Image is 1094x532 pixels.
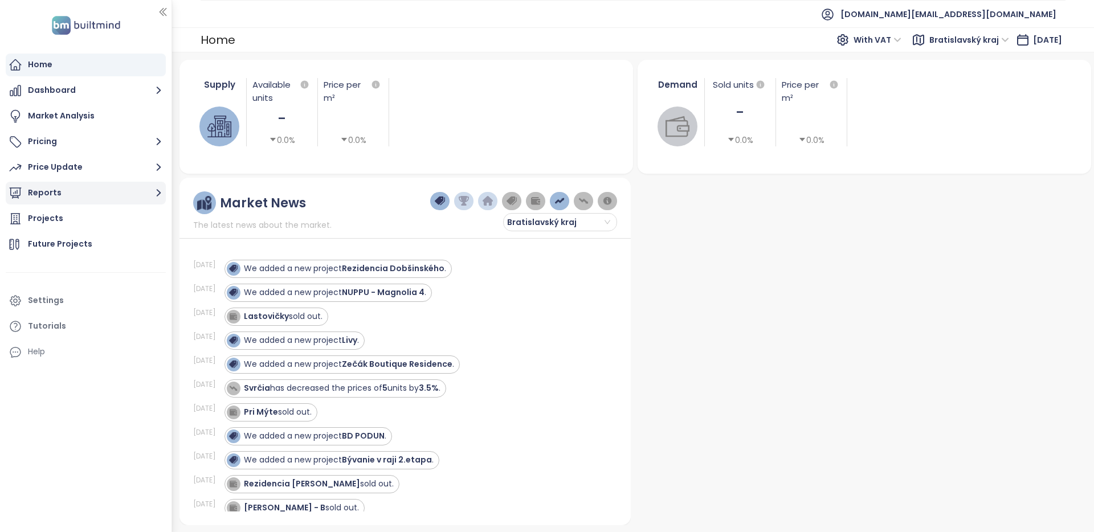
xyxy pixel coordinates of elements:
[840,1,1056,28] span: [DOMAIN_NAME][EMAIL_ADDRESS][DOMAIN_NAME]
[244,430,386,442] div: We added a new project .
[193,332,222,342] div: [DATE]
[229,456,237,464] img: icon
[727,134,753,146] div: 0.0%
[269,134,295,146] div: 0.0%
[711,78,770,92] div: Sold units
[578,196,589,206] img: price-decreases.png
[342,263,444,274] strong: Rezidencia Dobšinského
[6,289,166,312] a: Settings
[244,502,359,514] div: sold out.
[229,504,237,511] img: icon
[6,130,166,153] button: Pricing
[244,310,323,322] div: sold out.
[711,101,770,124] div: -
[244,478,394,490] div: sold out.
[193,475,222,485] div: [DATE]
[530,196,541,206] img: wallet-dark-grey.png
[201,30,235,50] div: Home
[6,54,166,76] a: Home
[244,406,278,418] strong: Pri Mýte
[229,360,237,368] img: icon
[28,319,66,333] div: Tutorials
[193,219,332,231] span: The latest news about the market.
[854,31,901,48] span: With VAT
[193,499,222,509] div: [DATE]
[269,136,277,144] span: caret-down
[229,288,237,296] img: icon
[28,160,83,174] div: Price Update
[554,196,565,206] img: price-increases.png
[207,114,231,138] img: house
[1033,34,1062,46] span: [DATE]
[342,430,385,441] strong: BD PODUN
[193,451,222,461] div: [DATE]
[229,480,237,488] img: icon
[435,196,445,206] img: price-tag-dark-blue.png
[324,78,369,104] div: Price per m²
[657,78,699,91] div: Demand
[6,79,166,102] button: Dashboard
[244,263,446,275] div: We added a new project .
[342,287,424,298] strong: NUPPU - Magnolia 4
[342,454,432,465] strong: Bývanie v raji 2.etapa
[197,196,211,210] img: ruler
[6,341,166,363] div: Help
[244,382,440,394] div: has decreased the prices of units by .
[193,260,222,270] div: [DATE]
[507,196,517,206] img: price-tag-grey.png
[6,156,166,179] button: Price Update
[229,408,237,416] img: icon
[229,264,237,272] img: icon
[229,384,237,392] img: icon
[229,432,237,440] img: icon
[28,345,45,359] div: Help
[193,427,222,437] div: [DATE]
[602,196,613,206] img: information-circle.png
[342,358,452,370] strong: Zečák Boutique Residence
[419,382,439,394] strong: 3.5%
[459,196,469,206] img: trophy-dark-blue.png
[252,78,312,104] div: Available units
[244,502,325,513] strong: [PERSON_NAME] - B
[798,136,806,144] span: caret-down
[28,237,92,251] div: Future Projects
[244,454,434,466] div: We added a new project .
[507,214,610,231] span: Bratislavský kraj
[6,315,166,338] a: Tutorials
[28,109,95,123] div: Market Analysis
[199,78,241,91] div: Supply
[220,196,306,210] div: Market News
[244,310,289,322] strong: Lastovičky
[798,134,824,146] div: 0.0%
[244,334,359,346] div: We added a new project .
[342,334,357,346] strong: Livy
[193,355,222,366] div: [DATE]
[244,382,270,394] strong: Svrčia
[483,196,493,206] img: home-dark-blue.png
[193,379,222,390] div: [DATE]
[48,14,124,37] img: logo
[28,58,52,72] div: Home
[193,308,222,318] div: [DATE]
[6,105,166,128] a: Market Analysis
[28,211,63,226] div: Projects
[244,358,454,370] div: We added a new project .
[244,287,426,298] div: We added a new project .
[727,136,735,144] span: caret-down
[929,31,1009,48] span: Bratislavský kraj
[229,336,237,344] img: icon
[193,284,222,294] div: [DATE]
[382,382,387,394] strong: 5
[244,406,312,418] div: sold out.
[244,478,360,489] strong: Rezidencia [PERSON_NAME]
[193,403,222,414] div: [DATE]
[340,136,348,144] span: caret-down
[252,107,312,130] div: -
[340,134,366,146] div: 0.0%
[782,78,841,104] div: Price per m²
[6,207,166,230] a: Projects
[6,182,166,204] button: Reports
[666,114,689,138] img: wallet
[6,233,166,256] a: Future Projects
[28,293,64,308] div: Settings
